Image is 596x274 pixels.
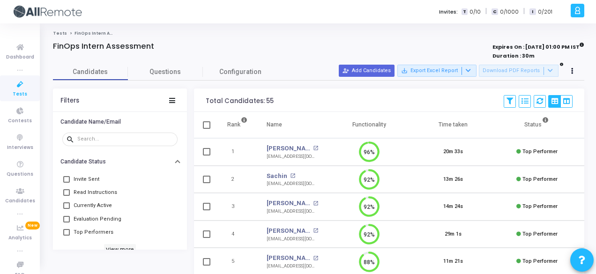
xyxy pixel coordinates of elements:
span: Interviews [7,144,33,152]
span: Read Instructions [74,187,117,198]
a: [PERSON_NAME] [267,144,311,153]
img: logo [12,2,82,21]
td: 3 [217,193,257,221]
div: 14m 24s [443,203,463,211]
span: I [529,8,536,15]
div: Total Candidates: 55 [206,97,274,105]
input: Search... [77,136,174,142]
a: Sachin [267,171,287,181]
div: 11m 21s [443,258,463,266]
span: 0/10 [469,8,481,16]
nav: breadcrumb [53,30,584,37]
mat-icon: open_in_new [290,173,295,178]
span: | [485,7,487,16]
span: Top Performer [522,231,558,237]
label: Invites: [439,8,458,16]
div: View Options [548,95,573,108]
div: [EMAIL_ADDRESS][DOMAIN_NAME] [267,236,318,243]
button: Candidate Name/Email [53,114,187,129]
span: Top Performer [522,258,558,264]
button: Add Candidates [339,65,395,77]
mat-icon: open_in_new [313,146,318,151]
button: Export Excel Report [397,65,477,77]
span: T [462,8,468,15]
div: [EMAIL_ADDRESS][DOMAIN_NAME] [267,208,318,215]
a: [PERSON_NAME] [267,199,311,208]
span: Analytics [8,234,32,242]
div: Time taken [439,119,468,130]
h6: Candidate Name/Email [60,118,121,126]
span: Top Performer [522,203,558,209]
span: 0/201 [538,8,552,16]
div: 13m 26s [443,176,463,184]
div: Name [267,119,282,130]
button: Candidate Status [53,155,187,169]
strong: Duration : 30m [492,52,535,59]
span: Evaluation Pending [74,214,121,225]
span: Top Performers [74,227,113,238]
td: 2 [217,166,257,193]
span: Top Performer [522,176,558,182]
span: Dashboard [6,53,34,61]
mat-icon: search [66,135,77,143]
mat-icon: open_in_new [313,201,318,206]
h6: View more [104,244,136,254]
strong: Expires On : [DATE] 01:00 PM IST [492,41,584,51]
span: | [523,7,525,16]
span: Questions [7,170,33,178]
h6: Candidate Status [60,158,106,165]
td: 4 [217,221,257,248]
mat-icon: save_alt [401,67,408,74]
a: Tests [53,30,67,36]
span: Invite Sent [74,174,99,185]
td: 1 [217,138,257,166]
a: [PERSON_NAME] [267,226,311,236]
span: Currently Active [74,200,112,211]
span: Top Performer [522,148,558,155]
th: Rank [217,112,257,138]
th: Functionality [328,112,411,138]
mat-icon: person_add_alt [343,67,349,74]
span: Contests [8,117,32,125]
span: Tests [13,90,27,98]
a: [PERSON_NAME] [267,253,311,263]
span: C [492,8,498,15]
button: Download PDF Reports [479,65,559,77]
mat-icon: open_in_new [313,256,318,261]
span: Questions [128,67,203,77]
span: New [25,222,40,230]
mat-icon: open_in_new [313,228,318,233]
div: [EMAIL_ADDRESS][DOMAIN_NAME] [267,180,318,187]
h4: FinOps Intern Assessment [53,42,154,51]
span: Candidates [53,67,128,77]
div: 20m 33s [443,148,463,156]
span: Configuration [219,67,261,77]
div: Filters [60,97,79,104]
span: 0/1000 [500,8,519,16]
div: [EMAIL_ADDRESS][DOMAIN_NAME] [267,263,318,270]
span: FinOps Intern Assessment [74,30,136,36]
div: 29m 1s [445,230,462,238]
div: [EMAIL_ADDRESS][DOMAIN_NAME] [267,153,318,160]
th: Status [495,112,579,138]
span: Candidates [5,197,35,205]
